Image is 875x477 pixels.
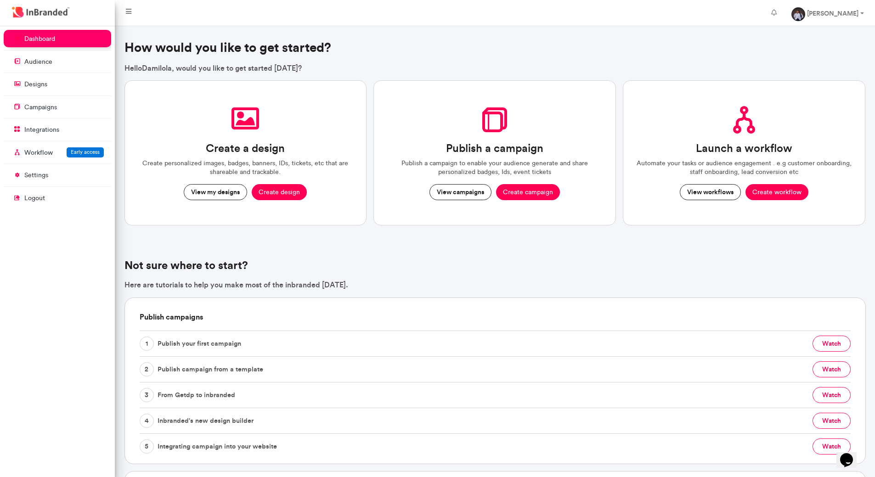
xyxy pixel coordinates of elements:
img: InBranded Logo [10,5,72,20]
h3: Create a design [206,142,285,155]
p: Workflow [24,148,53,157]
img: profile dp [791,7,805,21]
a: settings [4,166,111,184]
strong: [PERSON_NAME] [807,9,858,17]
a: integrations [4,121,111,138]
button: watch [813,387,851,403]
button: View campaigns [429,184,491,201]
p: audience [24,57,52,67]
p: designs [24,80,47,89]
p: Hello Damilola , would you like to get started [DATE]? [124,63,866,73]
p: integrations [24,125,59,135]
p: Publish a campaign to enable your audience generate and share personalized badges, Ids, event tic... [385,159,604,177]
h4: Not sure where to start? [124,259,866,272]
span: Inbranded's new design builder [158,414,254,428]
span: Publish your first campaign [158,337,241,351]
p: Create personalized images, badges, banners, IDs, tickets, etc that are shareable and trackable. [136,159,356,177]
button: watch [813,413,851,429]
button: View workflows [680,184,741,201]
button: View my designs [184,184,247,201]
span: 5 [140,439,154,454]
span: 4 [140,414,154,428]
span: From Getdp to inbranded [158,388,235,402]
p: dashboard [24,34,55,44]
a: campaigns [4,98,111,116]
a: dashboard [4,30,111,47]
a: [PERSON_NAME] [784,4,871,22]
span: 2 [140,362,154,376]
a: WorkflowEarly access [4,144,111,161]
a: audience [4,53,111,70]
h3: How would you like to get started? [124,40,866,56]
button: watch [813,336,851,352]
button: Create campaign [496,184,560,201]
button: Create design [252,184,307,201]
h3: Launch a workflow [696,142,792,155]
h6: Publish campaigns [140,298,851,331]
button: Create workflow [745,184,808,201]
span: 1 [140,337,154,351]
span: Publish campaign from a template [158,362,263,376]
p: Here are tutorials to help you make most of the inbranded [DATE]. [124,280,866,290]
p: Automate your tasks or audience engagement . e.g customer onboarding, staff onboarding, lead conv... [634,159,854,177]
p: campaigns [24,103,57,112]
a: designs [4,75,111,93]
button: watch [813,438,851,455]
span: 3 [140,388,154,402]
h3: Publish a campaign [446,142,543,155]
button: watch [813,361,851,377]
p: logout [24,194,45,203]
p: settings [24,171,48,180]
span: Early access [71,149,100,155]
span: Integrating campaign into your website [158,439,277,454]
iframe: chat widget [836,440,866,468]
